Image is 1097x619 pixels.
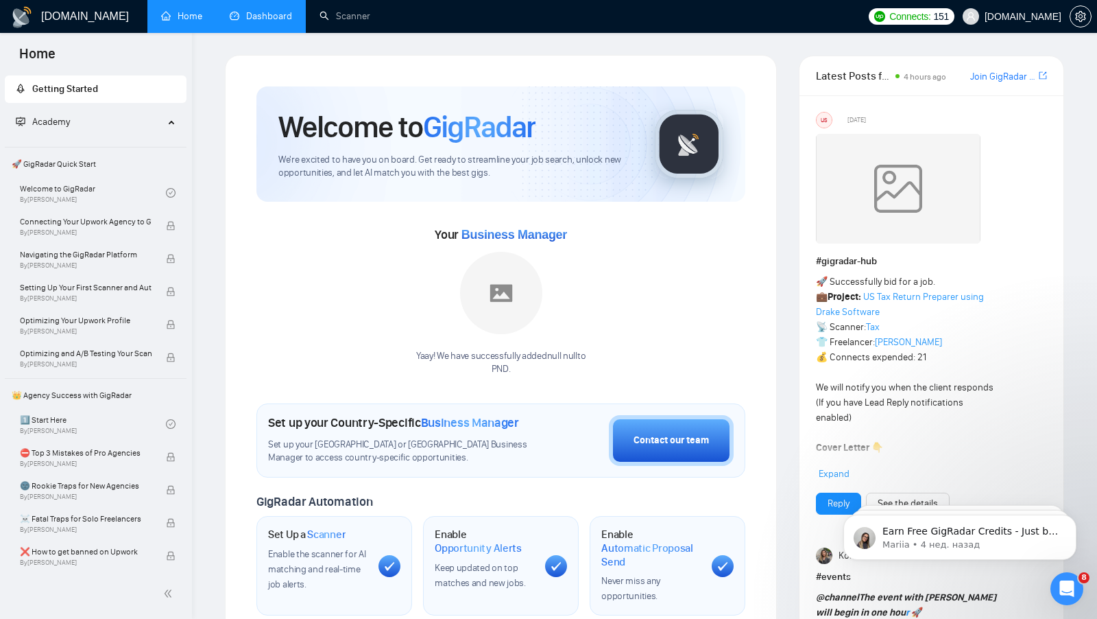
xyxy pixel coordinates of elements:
[166,221,176,231] span: lock
[866,321,880,333] a: Tax
[1039,69,1047,82] a: export
[20,479,152,493] span: 🌚 Rookie Traps for New Agencies
[823,486,1097,582] iframe: Intercom notifications сообщение
[416,350,586,376] div: Yaay! We have successfully added null null to
[1070,11,1091,22] span: setting
[6,150,185,178] span: 🚀 GigRadar Quick Start
[816,592,859,603] span: @channel
[601,541,701,568] span: Automatic Proposal Send
[816,254,1047,269] h1: # gigradar-hub
[6,382,185,409] span: 👑 Agency Success with GigRadar
[20,294,152,303] span: By [PERSON_NAME]
[655,110,723,178] img: gigradar-logo.png
[11,6,33,28] img: logo
[934,9,949,24] span: 151
[166,287,176,296] span: lock
[609,415,734,466] button: Contact our team
[268,528,346,541] h1: Set Up a
[816,592,996,618] strong: The event with [PERSON_NAME] will begin in one hou
[163,587,177,600] span: double-left
[278,154,633,180] span: We're excited to have you on board. Get ready to streamline your job search, unlock new opportuni...
[20,512,152,526] span: ☠️ Fatal Traps for Solo Freelancers
[166,419,176,429] span: check-circle
[20,409,166,439] a: 1️⃣ Start HereBy[PERSON_NAME]
[816,493,861,515] button: Reply
[32,83,98,95] span: Getting Started
[817,113,832,128] div: US
[1039,70,1047,81] span: export
[307,528,346,541] span: Scanner
[601,575,660,602] span: Never miss any opportunities.
[230,10,292,22] a: dashboardDashboard
[166,254,176,264] span: lock
[320,10,370,22] a: searchScanner
[20,493,152,501] span: By [PERSON_NAME]
[889,9,930,24] span: Connects:
[816,67,891,84] span: Latest Posts from the GigRadar Community
[1050,572,1083,605] iframe: Intercom live chat
[166,518,176,528] span: lock
[416,363,586,376] p: PND .
[5,75,186,103] li: Getting Started
[166,188,176,198] span: check-circle
[16,117,25,126] span: fund-projection-screen
[461,228,567,242] span: Business Manager
[423,108,535,145] span: GigRadar
[166,485,176,495] span: lock
[20,545,152,559] span: ❌ How to get banned on Upwork
[966,12,976,21] span: user
[20,347,152,360] span: Optimizing and A/B Testing Your Scanner for Better Results
[20,446,152,460] span: ⛔ Top 3 Mistakes of Pro Agencies
[435,528,534,554] h1: Enable
[166,551,176,561] span: lock
[268,548,366,590] span: Enable the scanner for AI matching and real-time job alerts.
[816,442,883,454] strong: Cover Letter 👇
[874,11,885,22] img: upwork-logo.png
[816,134,980,244] img: weqQh+iSagEgQAAAABJRU5ErkJggg==
[904,72,946,82] span: 4 hours ago
[435,541,522,555] span: Opportunity Alerts
[20,327,152,336] span: By [PERSON_NAME]
[161,10,202,22] a: homeHome
[828,291,861,303] strong: Project:
[1070,5,1092,27] button: setting
[16,84,25,93] span: rocket
[20,229,152,237] span: By [PERSON_NAME]
[268,439,540,465] span: Set up your [GEOGRAPHIC_DATA] or [GEOGRAPHIC_DATA] Business Manager to access country-specific op...
[20,526,152,534] span: By [PERSON_NAME]
[847,114,866,126] span: [DATE]
[20,178,166,208] a: Welcome to GigRadarBy[PERSON_NAME]
[166,320,176,329] span: lock
[634,433,709,448] div: Contact our team
[421,415,519,430] span: Business Manager
[1070,11,1092,22] a: setting
[911,607,923,618] span: 🚀
[435,227,567,242] span: Your
[278,108,535,145] h1: Welcome to
[32,116,70,128] span: Academy
[816,548,832,564] img: Korlan
[816,291,984,318] a: US Tax Return Preparer using Drake Software
[819,468,849,480] span: Expand
[970,69,1036,84] a: Join GigRadar Slack Community
[20,360,152,369] span: By [PERSON_NAME]
[20,261,152,270] span: By [PERSON_NAME]
[20,248,152,261] span: Navigating the GigRadar Platform
[268,415,519,430] h1: Set up your Country-Specific
[8,44,67,73] span: Home
[16,116,70,128] span: Academy
[20,460,152,468] span: By [PERSON_NAME]
[460,252,542,334] img: placeholder.png
[816,570,1047,585] h1: # events
[20,281,152,294] span: Setting Up Your First Scanner and Auto-Bidder
[906,607,909,618] a: r
[601,528,701,568] h1: Enable
[435,562,526,589] span: Keep updated on top matches and new jobs.
[20,559,152,567] span: By [PERSON_NAME]
[20,215,152,229] span: Connecting Your Upwork Agency to GigRadar
[20,314,152,327] span: Optimizing Your Upwork Profile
